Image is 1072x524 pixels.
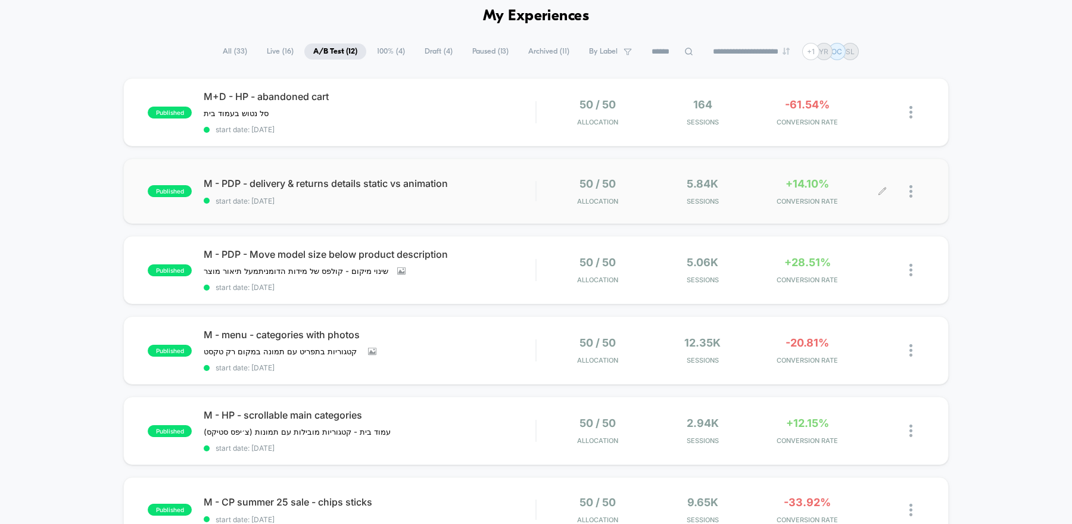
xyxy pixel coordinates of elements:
span: Live ( 16 ) [258,43,303,60]
span: Allocation [577,516,618,524]
span: Sessions [653,197,752,205]
span: M - CP summer 25 sale - chips sticks [204,496,535,508]
span: עמוד בית - קטגוריות מובילות עם תמונות (צ׳יפס סטיקס) [204,427,391,436]
span: published [148,345,192,357]
span: By Label [589,47,618,56]
span: Sessions [653,436,752,445]
span: Archived ( 11 ) [519,43,578,60]
span: published [148,504,192,516]
span: start date: [DATE] [204,196,535,205]
span: Allocation [577,118,618,126]
span: Paused ( 13 ) [463,43,518,60]
span: Sessions [653,276,752,284]
span: 9.65k [687,496,718,509]
span: CONVERSION RATE [758,118,857,126]
span: start date: [DATE] [204,515,535,524]
span: Allocation [577,436,618,445]
span: M - PDP - Move model size below product description [204,248,535,260]
span: שינוי מיקום - קולפס של מידות הדומניתמעל תיאור מוצר [204,266,388,276]
span: 5.06k [687,256,718,269]
span: Allocation [577,197,618,205]
p: OC [831,47,842,56]
span: M - HP - scrollable main categories [204,409,535,421]
span: +12.15% [786,417,829,429]
span: CONVERSION RATE [758,276,857,284]
span: M - menu - categories with photos [204,329,535,341]
div: + 1 [802,43,819,60]
span: סל נטוש בעמוד בית [204,108,271,118]
p: YR [819,47,828,56]
h1: My Experiences [483,8,590,25]
span: Draft ( 4 ) [416,43,462,60]
span: 50 / 50 [579,496,616,509]
span: Sessions [653,356,752,364]
span: CONVERSION RATE [758,436,857,445]
span: Sessions [653,516,752,524]
span: -20.81% [786,336,829,349]
span: 50 / 50 [579,177,616,190]
span: All ( 33 ) [214,43,256,60]
span: start date: [DATE] [204,283,535,292]
span: 2.94k [687,417,719,429]
span: start date: [DATE] [204,444,535,453]
img: close [909,264,912,276]
span: M+D - HP - abandoned cart [204,91,535,102]
span: 50 / 50 [579,417,616,429]
img: close [909,106,912,118]
span: 50 / 50 [579,98,616,111]
img: close [909,185,912,198]
span: +28.51% [784,256,831,269]
span: -33.92% [784,496,831,509]
span: 164 [693,98,712,111]
span: published [148,185,192,197]
span: A/B Test ( 12 ) [304,43,366,60]
span: Allocation [577,356,618,364]
span: start date: [DATE] [204,363,535,372]
img: close [909,425,912,437]
span: CONVERSION RATE [758,197,857,205]
span: CONVERSION RATE [758,356,857,364]
span: 50 / 50 [579,256,616,269]
img: close [909,344,912,357]
span: 50 / 50 [579,336,616,349]
span: קטגוריות בתפריט עם תמונה במקום רק טקסט [204,347,359,356]
span: +14.10% [786,177,829,190]
span: published [148,264,192,276]
img: close [909,504,912,516]
span: Allocation [577,276,618,284]
span: start date: [DATE] [204,125,535,134]
span: published [148,425,192,437]
span: -61.54% [785,98,830,111]
span: M - PDP - delivery & returns details static vs animation [204,177,535,189]
p: SL [846,47,855,56]
img: end [783,48,790,55]
span: CONVERSION RATE [758,516,857,524]
span: published [148,107,192,118]
span: Sessions [653,118,752,126]
span: 12.35k [684,336,721,349]
span: 5.84k [687,177,718,190]
span: 100% ( 4 ) [368,43,414,60]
